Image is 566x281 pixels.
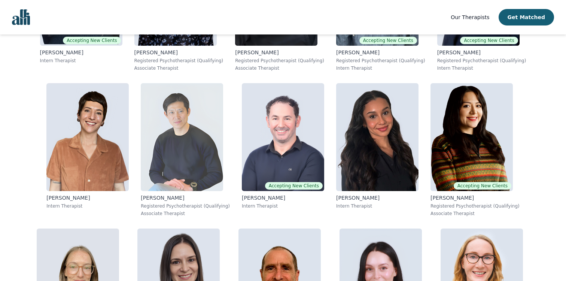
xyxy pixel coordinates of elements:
[46,203,129,209] p: Intern Therapist
[336,83,419,191] img: Taylor_Davis
[236,77,330,223] a: Christopher_HillierAccepting New Clients[PERSON_NAME]Intern Therapist
[40,77,135,223] a: Dunja_Miskovic[PERSON_NAME]Intern Therapist
[430,203,520,209] p: Registered Psychotherapist (Qualifying)
[336,203,419,209] p: Intern Therapist
[451,14,489,20] span: Our Therapists
[12,9,30,25] img: alli logo
[359,37,417,44] span: Accepting New Clients
[40,58,122,64] p: Intern Therapist
[424,77,526,223] a: Luisa_Diaz FloresAccepting New Clients[PERSON_NAME]Registered Psychotherapist (Qualifying)Associa...
[141,83,223,191] img: Alan_Chen
[430,83,513,191] img: Luisa_Diaz Flores
[235,49,324,56] p: [PERSON_NAME]
[242,83,324,191] img: Christopher_Hillier
[336,58,425,64] p: Registered Psychotherapist (Qualifying)
[330,77,424,223] a: Taylor_Davis[PERSON_NAME]Intern Therapist
[242,194,324,202] p: [PERSON_NAME]
[430,194,520,202] p: [PERSON_NAME]
[437,49,526,56] p: [PERSON_NAME]
[135,77,236,223] a: Alan_Chen[PERSON_NAME]Registered Psychotherapist (Qualifying)Associate Therapist
[141,203,230,209] p: Registered Psychotherapist (Qualifying)
[134,65,223,71] p: Associate Therapist
[40,49,122,56] p: [PERSON_NAME]
[454,182,511,190] span: Accepting New Clients
[460,37,518,44] span: Accepting New Clients
[134,49,223,56] p: [PERSON_NAME]
[336,194,419,202] p: [PERSON_NAME]
[235,65,324,71] p: Associate Therapist
[235,58,324,64] p: Registered Psychotherapist (Qualifying)
[63,37,121,44] span: Accepting New Clients
[430,211,520,217] p: Associate Therapist
[141,211,230,217] p: Associate Therapist
[499,9,554,25] button: Get Matched
[336,49,425,56] p: [PERSON_NAME]
[437,58,526,64] p: Registered Psychotherapist (Qualifying)
[451,13,489,22] a: Our Therapists
[46,83,129,191] img: Dunja_Miskovic
[336,65,425,71] p: Intern Therapist
[242,203,324,209] p: Intern Therapist
[141,194,230,202] p: [PERSON_NAME]
[46,194,129,202] p: [PERSON_NAME]
[134,58,223,64] p: Registered Psychotherapist (Qualifying)
[265,182,323,190] span: Accepting New Clients
[437,65,526,71] p: Intern Therapist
